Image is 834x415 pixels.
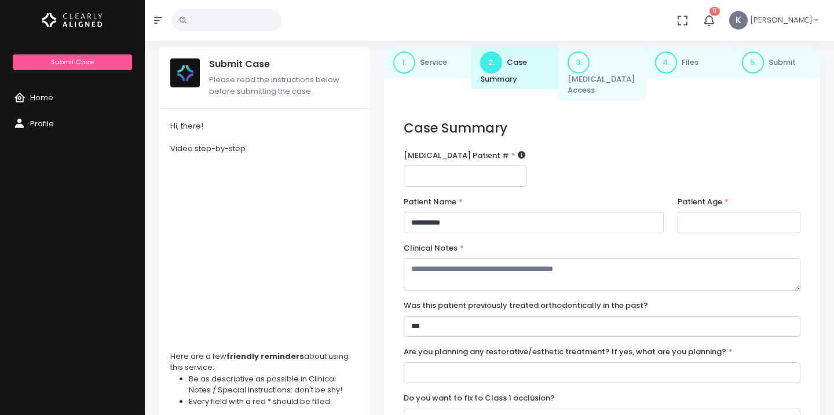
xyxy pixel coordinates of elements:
label: Patient Name [404,196,463,208]
label: Are you planning any restorative/esthetic treatment? If yes, what are you planning? [404,346,733,358]
span: 2. [480,52,502,74]
img: Logo Horizontal [42,8,103,32]
span: 5. [742,52,764,74]
span: Submit Case [51,57,94,67]
div: Video step-by-step: [170,143,359,155]
span: K [729,11,748,30]
label: Patient Age [678,196,729,208]
span: Home [30,92,53,103]
a: 4.Files [646,47,733,78]
label: Clinical Notes [404,243,464,254]
label: Was this patient previously treated orthodontically in the past? [404,300,648,311]
label: [MEDICAL_DATA] Patient # [404,150,525,161]
a: 1.Service [384,47,471,78]
span: 3. [568,52,590,74]
a: Submit Case [13,54,131,70]
span: Profile [30,118,54,129]
strong: friendly reminders [226,351,304,362]
a: 2.Case Summary [471,47,558,90]
div: Here are a few about using this service: [170,351,359,373]
span: 4. [655,52,677,74]
span: Please read the instructions below before submitting the case. [209,74,339,97]
li: Be as descriptive as possible in Clinical Notes / Special Instructions: don't be shy! [189,373,359,396]
h3: Case Summary [404,120,800,136]
a: 3.[MEDICAL_DATA] Access [558,47,646,101]
span: [PERSON_NAME] [750,14,813,26]
div: Hi, there! [170,120,359,132]
span: 1. [393,52,415,74]
li: Every field with a red * should be filled. [189,396,359,407]
span: 11 [709,7,720,16]
h5: Submit Case [209,58,359,70]
a: 5.Submit [733,47,820,78]
label: Do you want to fix to Class 1 occlusion? [404,392,555,404]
